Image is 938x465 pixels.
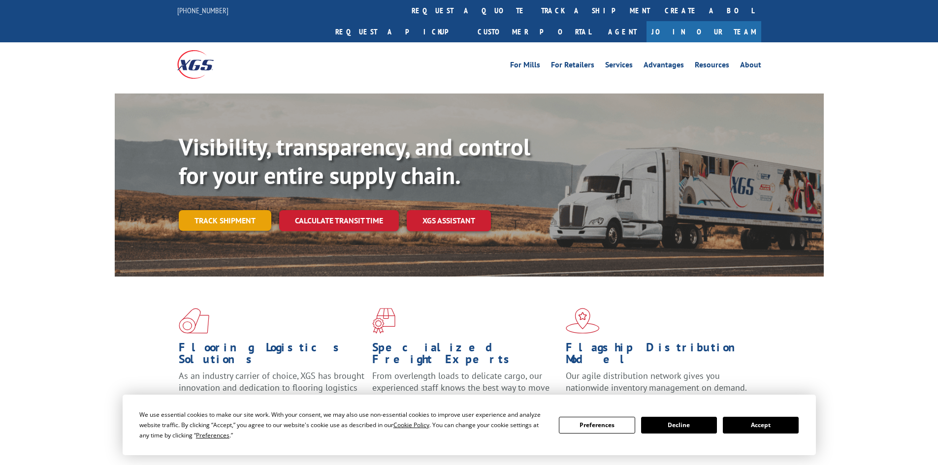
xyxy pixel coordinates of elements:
a: Track shipment [179,210,271,231]
a: Services [605,61,633,72]
a: Calculate transit time [279,210,399,231]
span: Preferences [196,431,229,439]
button: Decline [641,417,717,434]
div: We use essential cookies to make our site work. With your consent, we may also use non-essential ... [139,409,547,440]
img: xgs-icon-flagship-distribution-model-red [566,308,600,334]
span: Cookie Policy [393,421,429,429]
a: About [740,61,761,72]
img: xgs-icon-total-supply-chain-intelligence-red [179,308,209,334]
div: Cookie Consent Prompt [123,395,816,455]
a: For Mills [510,61,540,72]
button: Preferences [559,417,635,434]
a: Agent [598,21,647,42]
a: [PHONE_NUMBER] [177,5,228,15]
a: Customer Portal [470,21,598,42]
a: XGS ASSISTANT [407,210,491,231]
img: xgs-icon-focused-on-flooring-red [372,308,395,334]
a: For Retailers [551,61,594,72]
a: Advantages [644,61,684,72]
a: Resources [695,61,729,72]
button: Accept [723,417,799,434]
h1: Specialized Freight Experts [372,341,558,370]
a: Join Our Team [647,21,761,42]
b: Visibility, transparency, and control for your entire supply chain. [179,131,530,190]
h1: Flagship Distribution Model [566,341,752,370]
span: As an industry carrier of choice, XGS has brought innovation and dedication to flooring logistics... [179,370,364,405]
p: From overlength loads to delicate cargo, our experienced staff knows the best way to move your fr... [372,370,558,414]
span: Our agile distribution network gives you nationwide inventory management on demand. [566,370,747,393]
h1: Flooring Logistics Solutions [179,341,365,370]
a: Request a pickup [328,21,470,42]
